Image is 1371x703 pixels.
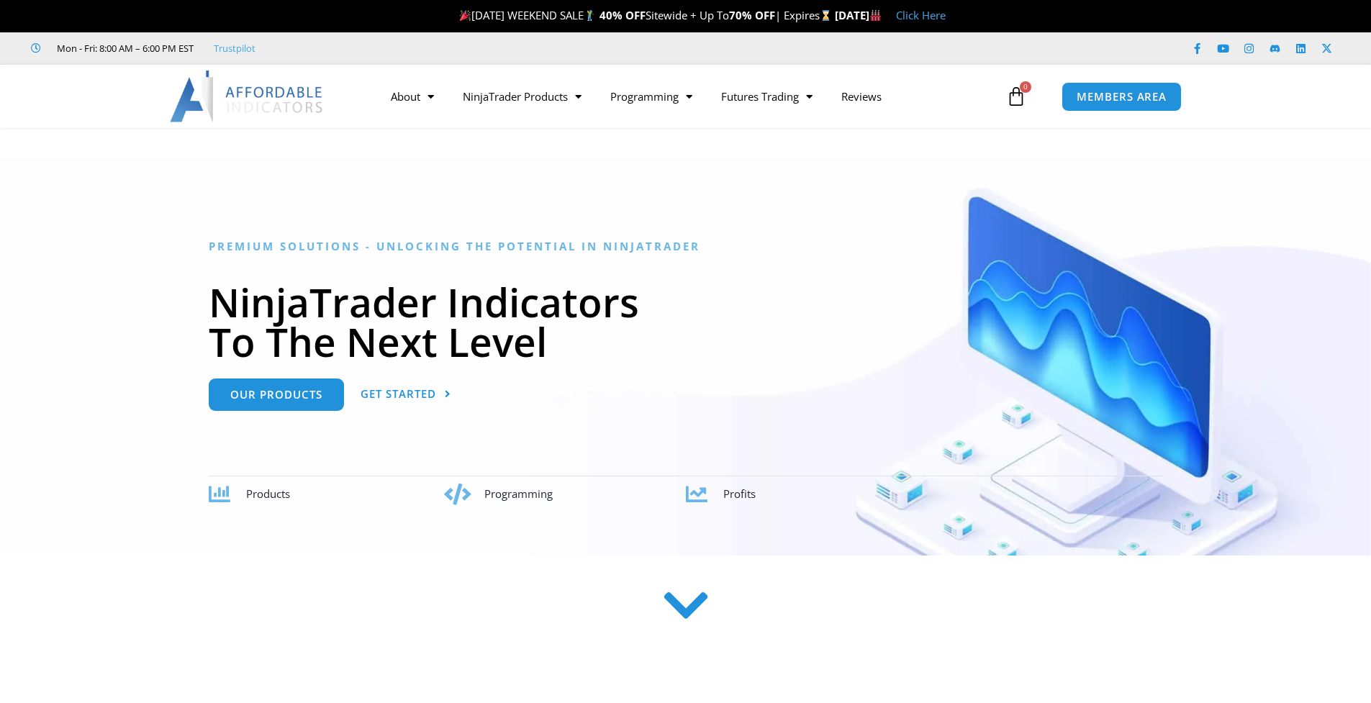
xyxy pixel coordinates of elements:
span: 0 [1020,81,1031,93]
span: Get Started [361,389,436,399]
span: Mon - Fri: 8:00 AM – 6:00 PM EST [53,40,194,57]
span: [DATE] WEEKEND SALE Sitewide + Up To | Expires [456,8,834,22]
a: About [376,80,448,113]
strong: 40% OFF [599,8,646,22]
span: Profits [723,486,756,501]
span: Products [246,486,290,501]
a: Get Started [361,378,451,411]
a: 0 [985,76,1048,117]
img: 🏭 [870,10,881,21]
h6: Premium Solutions - Unlocking the Potential in NinjaTrader [209,240,1162,253]
a: Trustpilot [214,40,255,57]
strong: 70% OFF [729,8,775,22]
span: Programming [484,486,553,501]
img: LogoAI | Affordable Indicators – NinjaTrader [170,71,325,122]
a: Reviews [827,80,896,113]
a: Click Here [896,8,946,22]
img: 🏌️‍♂️ [584,10,595,21]
span: MEMBERS AREA [1077,91,1167,102]
h1: NinjaTrader Indicators To The Next Level [209,282,1162,361]
a: MEMBERS AREA [1062,82,1182,112]
span: Our Products [230,389,322,400]
nav: Menu [376,80,1003,113]
a: Futures Trading [707,80,827,113]
a: Our Products [209,378,344,411]
a: NinjaTrader Products [448,80,596,113]
strong: [DATE] [835,8,882,22]
img: ⌛ [820,10,831,21]
img: 🎉 [460,10,471,21]
a: Programming [596,80,707,113]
